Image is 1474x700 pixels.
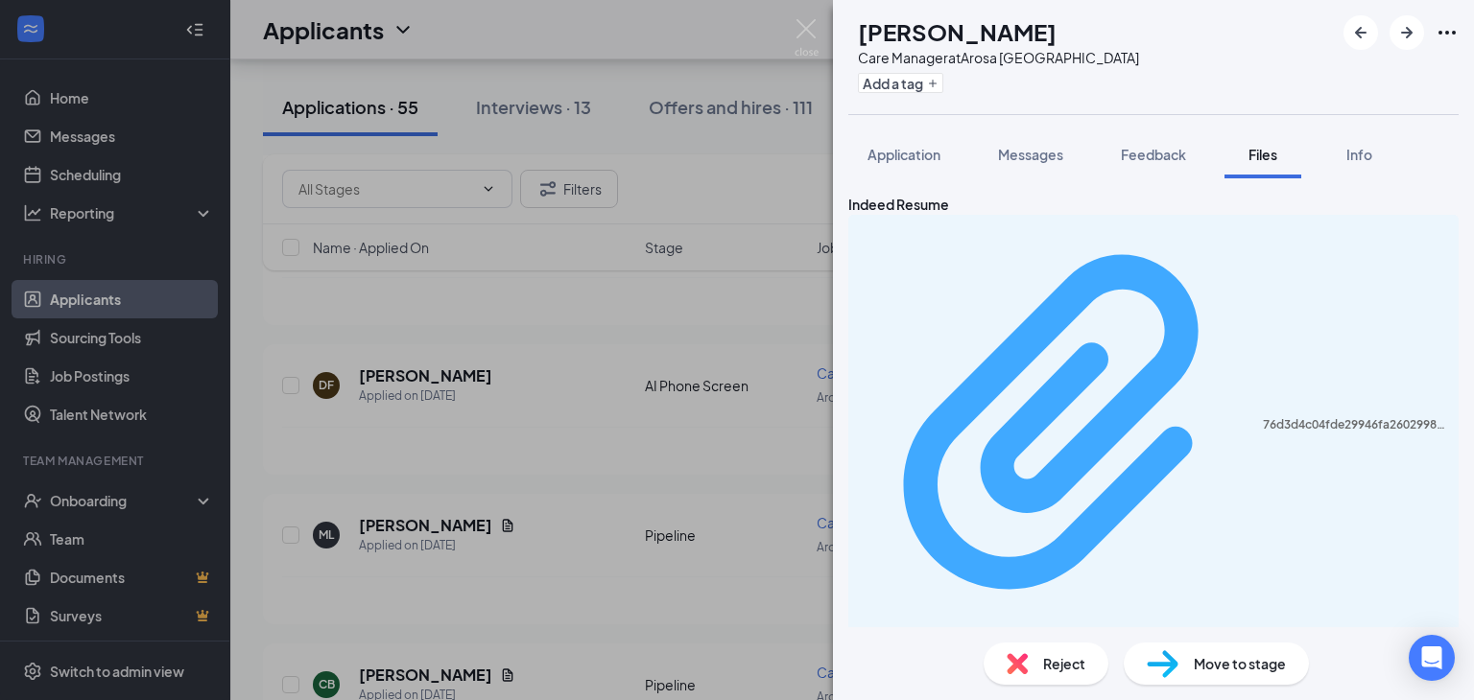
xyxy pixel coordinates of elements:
svg: Ellipses [1436,21,1459,44]
span: Reject [1043,653,1085,674]
button: ArrowRight [1390,15,1424,50]
button: ArrowLeftNew [1343,15,1378,50]
div: Indeed Resume [848,194,1459,215]
span: Info [1346,146,1372,163]
button: PlusAdd a tag [858,73,943,93]
div: 76d3d4c04fde29946fa2602998d1c79f.pdf [1263,417,1447,432]
span: Feedback [1121,146,1186,163]
svg: ArrowLeftNew [1349,21,1372,44]
span: Application [868,146,940,163]
svg: ArrowRight [1395,21,1418,44]
span: Files [1248,146,1277,163]
svg: Paperclip [860,223,1263,626]
svg: Plus [927,78,939,89]
div: Open Intercom Messenger [1409,635,1455,681]
h1: [PERSON_NAME] [858,15,1057,48]
span: Move to stage [1194,653,1286,674]
a: Paperclip76d3d4c04fde29946fa2602998d1c79f.pdf [860,223,1447,644]
span: Messages [998,146,1063,163]
div: Care Manager at Arosa [GEOGRAPHIC_DATA] [858,48,1139,67]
